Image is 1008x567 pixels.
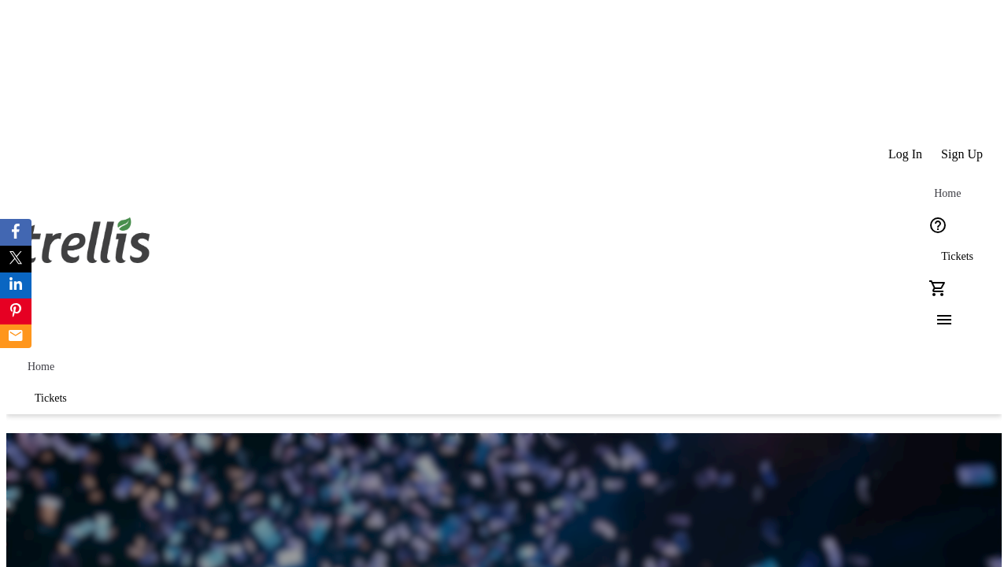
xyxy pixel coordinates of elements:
[922,209,954,241] button: Help
[922,272,954,304] button: Cart
[922,241,992,272] a: Tickets
[879,139,932,170] button: Log In
[16,351,66,383] a: Home
[934,187,961,200] span: Home
[922,304,954,335] button: Menu
[16,383,86,414] a: Tickets
[941,147,983,161] span: Sign Up
[941,250,973,263] span: Tickets
[28,361,54,373] span: Home
[16,200,156,279] img: Orient E2E Organization xvgz8a6nbg's Logo
[35,392,67,405] span: Tickets
[888,147,922,161] span: Log In
[932,139,992,170] button: Sign Up
[922,178,973,209] a: Home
